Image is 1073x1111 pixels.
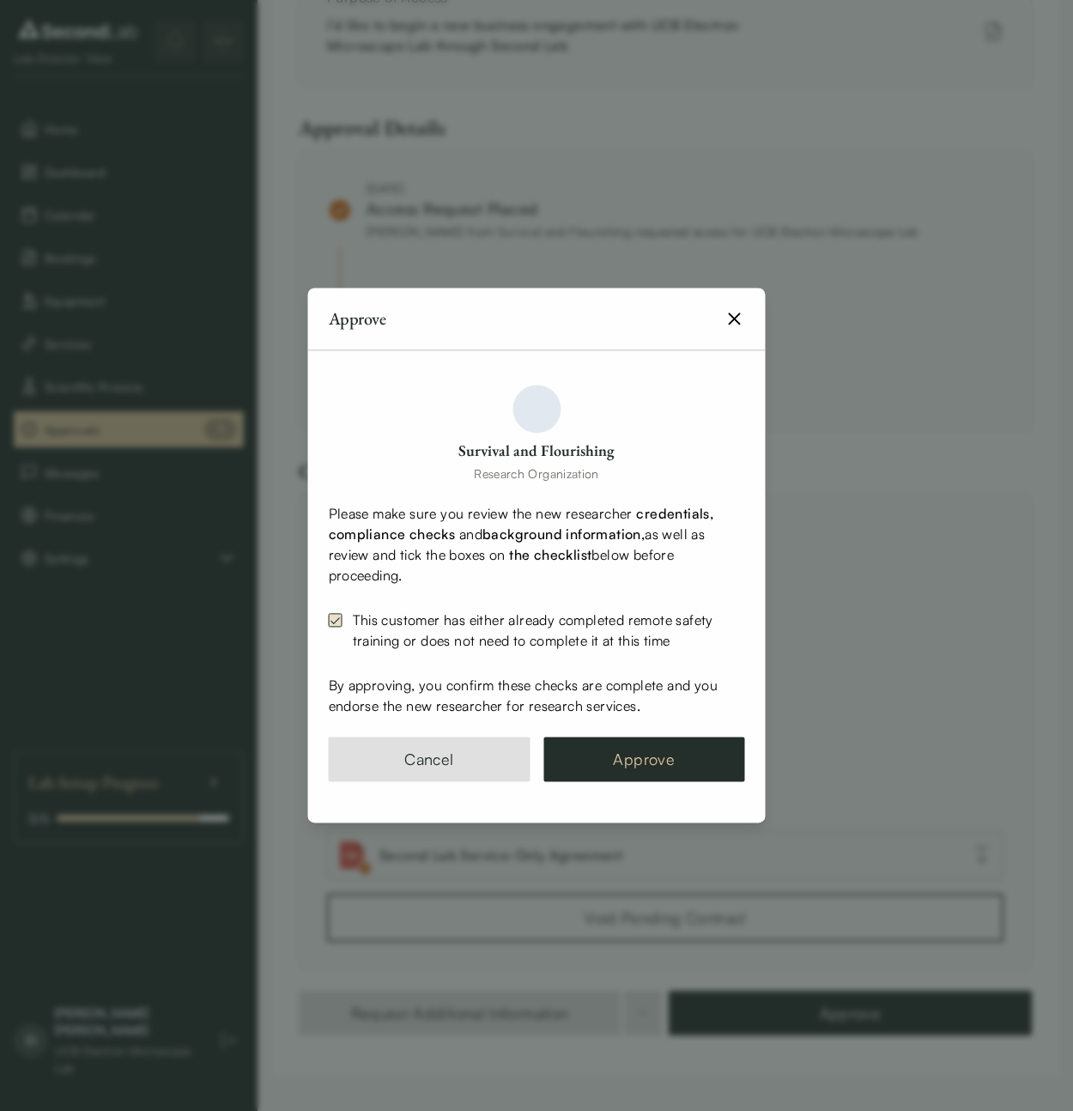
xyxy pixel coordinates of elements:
button: Approve [543,738,745,782]
div: Please make sure you review the new researcher and as well as review and tick the boxes on below ... [329,504,745,586]
div: Survival and Flourishing [329,440,745,461]
label: This customer has either already completed remote safety training or does not need to complete it... [353,610,745,652]
span: the checklist [509,547,591,564]
button: Cancel [329,738,530,782]
div: Research Organization [329,465,745,483]
span: credentials, compliance checks [329,506,714,543]
h2: Approve [329,310,386,327]
div: By approving, you confirm these checks are complete and you endorse the new researcher for resear... [329,676,745,717]
span: background information, [482,526,645,543]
